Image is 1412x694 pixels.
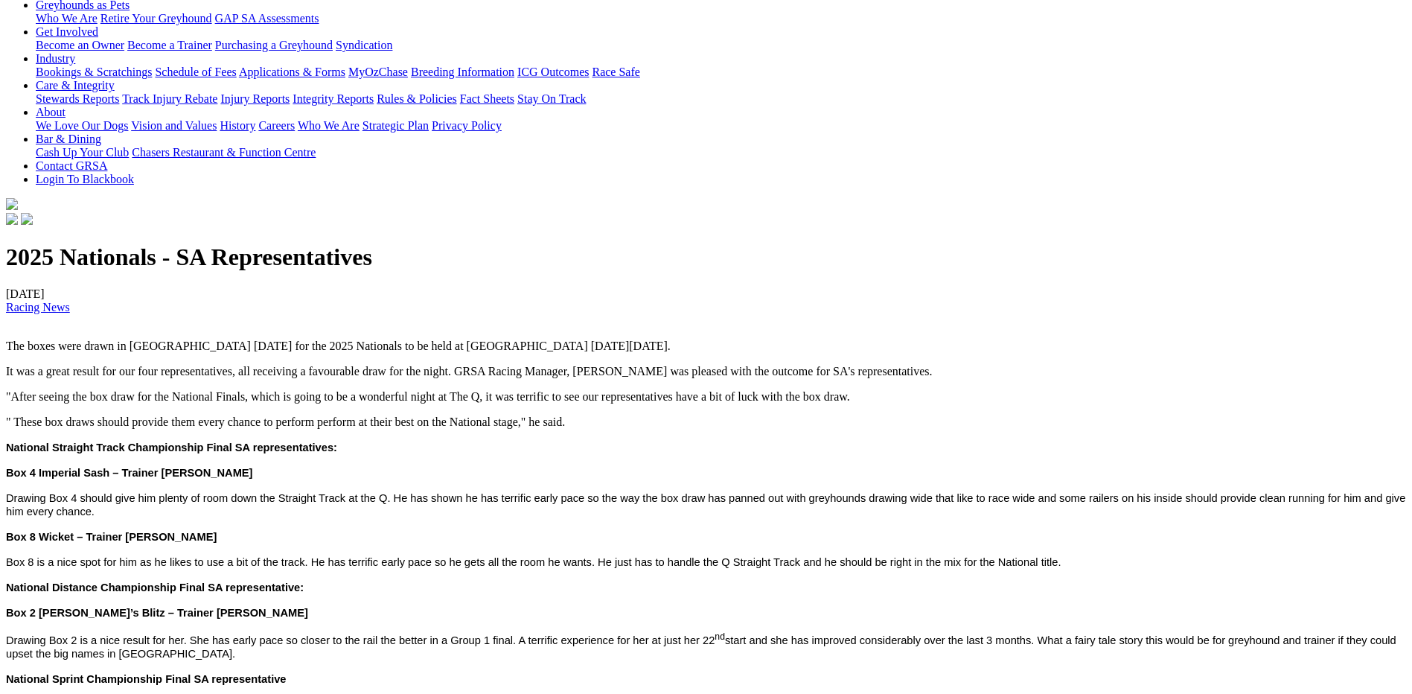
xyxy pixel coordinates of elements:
[6,673,287,685] span: National Sprint Championship Final SA representative
[36,92,1406,106] div: Care & Integrity
[6,243,1406,271] h1: 2025 Nationals - SA Representatives
[36,12,98,25] a: Who We Are
[6,607,308,619] span: Box 2 [PERSON_NAME]’s Blitz – Trainer [PERSON_NAME]
[36,25,98,38] a: Get Involved
[36,79,115,92] a: Care & Integrity
[215,39,333,51] a: Purchasing a Greyhound
[36,133,101,145] a: Bar & Dining
[715,631,725,642] sup: nd
[6,213,18,225] img: facebook.svg
[36,173,134,185] a: Login To Blackbook
[155,66,236,78] a: Schedule of Fees
[36,119,1406,133] div: About
[411,66,514,78] a: Breeding Information
[6,634,1396,660] span: Drawing Box 2 is a nice result for her. She has early pace so closer to the rail the better in a ...
[36,39,124,51] a: Become an Owner
[6,390,1406,404] p: "After seeing the box draw for the National Finals, which is going to be a wonderful night at The...
[6,301,70,313] a: Racing News
[239,66,345,78] a: Applications & Forms
[6,442,337,453] span: National Straight Track Championship Final SA representatives:
[6,492,1405,518] span: Drawing Box 4 should give him plenty of room down the Straight Track at the Q. He has shown he ha...
[517,66,589,78] a: ICG Outcomes
[36,159,107,172] a: Contact GRSA
[36,12,1406,25] div: Greyhounds as Pets
[220,92,290,105] a: Injury Reports
[6,467,253,479] strong: Box 4 Imperial Sash – Trainer [PERSON_NAME]
[36,66,152,78] a: Bookings & Scratchings
[131,119,217,132] a: Vision and Values
[6,198,18,210] img: logo-grsa-white.png
[6,365,1406,378] p: It was a great result for our four representatives, all receiving a favourable draw for the night...
[293,92,374,105] a: Integrity Reports
[122,92,217,105] a: Track Injury Rebate
[6,582,304,593] span: National Distance Championship Final SA representative:
[258,119,295,132] a: Careers
[592,66,639,78] a: Race Safe
[336,39,392,51] a: Syndication
[6,340,1406,353] p: The boxes were drawn in [GEOGRAPHIC_DATA] [DATE] for the 2025 Nationals to be held at [GEOGRAPHIC...
[298,119,360,132] a: Who We Are
[36,146,129,159] a: Cash Up Your Club
[36,92,119,105] a: Stewards Reports
[6,531,217,543] strong: Box 8 Wicket – Trainer [PERSON_NAME]
[215,12,319,25] a: GAP SA Assessments
[377,92,457,105] a: Rules & Policies
[6,556,1061,568] span: Box 8 is a nice spot for him as he likes to use a bit of the track. He has terrific early pace so...
[36,146,1406,159] div: Bar & Dining
[36,66,1406,79] div: Industry
[132,146,316,159] a: Chasers Restaurant & Function Centre
[36,119,128,132] a: We Love Our Dogs
[220,119,255,132] a: History
[21,213,33,225] img: twitter.svg
[100,12,212,25] a: Retire Your Greyhound
[362,119,429,132] a: Strategic Plan
[36,52,75,65] a: Industry
[6,287,70,313] span: [DATE]
[36,39,1406,52] div: Get Involved
[36,106,66,118] a: About
[6,416,1406,429] p: " These box draws should provide them every chance to perform perform at their best on the Nation...
[348,66,408,78] a: MyOzChase
[432,119,502,132] a: Privacy Policy
[517,92,586,105] a: Stay On Track
[460,92,514,105] a: Fact Sheets
[127,39,212,51] a: Become a Trainer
